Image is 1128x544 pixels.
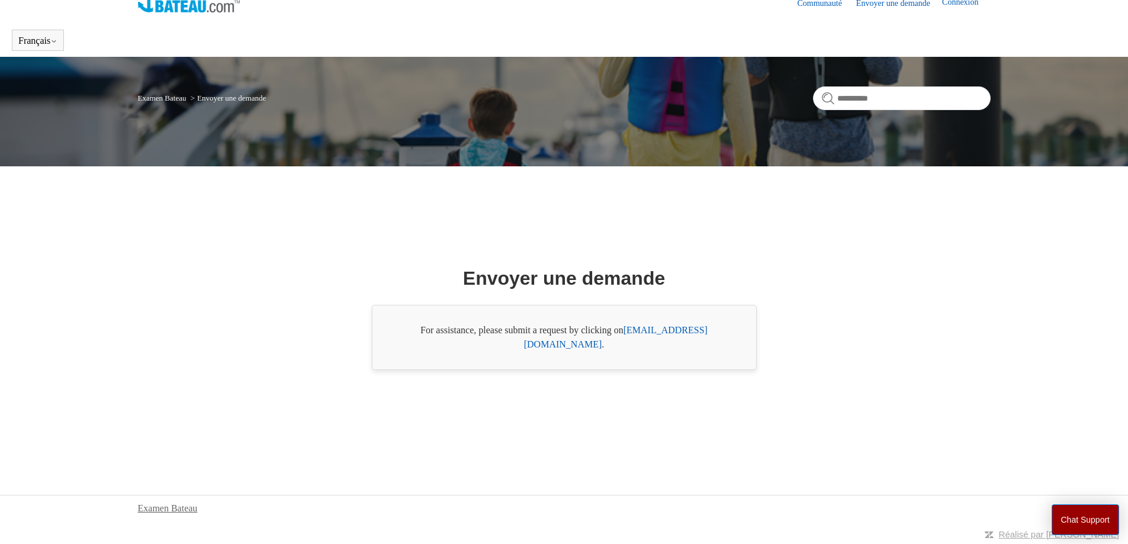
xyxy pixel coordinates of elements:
button: Français [18,36,57,46]
div: For assistance, please submit a request by clicking on . [372,305,757,370]
li: Examen Bateau [138,94,188,102]
button: Chat Support [1052,504,1120,535]
a: Examen Bateau [138,94,187,102]
a: Réalisé par [PERSON_NAME] [999,529,1119,539]
li: Envoyer une demande [188,94,266,102]
a: Examen Bateau [138,501,198,516]
h1: Envoyer une demande [463,264,665,292]
input: Rechercher [813,86,991,110]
